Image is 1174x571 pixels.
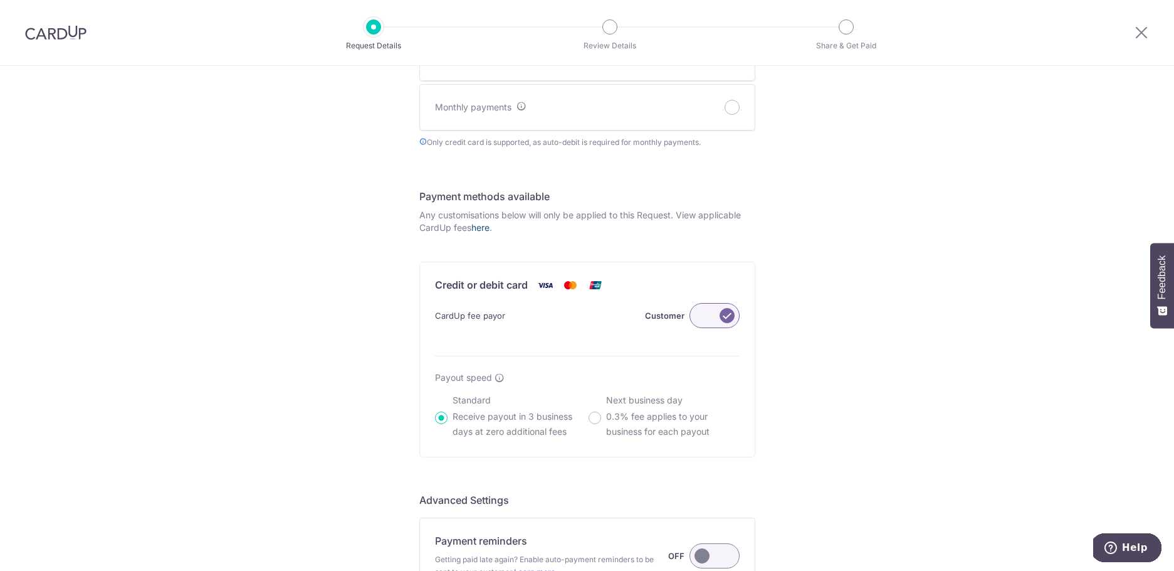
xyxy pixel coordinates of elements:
[563,40,656,52] p: Review Details
[1156,255,1168,299] span: Feedback
[583,277,608,293] img: Union Pay
[533,277,558,293] img: Visa
[29,9,55,20] span: Help
[453,394,586,407] p: Standard
[435,308,505,323] span: CardUp fee payor
[435,533,527,548] p: Payment reminders
[1093,533,1161,565] iframe: Opens a widget where you can find more information
[1150,243,1174,328] button: Feedback - Show survey
[419,189,755,204] h5: Payment methods available
[435,277,528,293] p: Credit or debit card
[25,25,86,40] img: CardUp
[645,308,684,323] label: Customer
[558,277,583,293] img: Mastercard
[606,394,740,407] p: Next business day
[668,548,684,563] label: OFF
[435,102,511,112] span: Monthly payments
[419,209,755,234] p: Any customisations below will only be applied to this Request. View applicable CardUp fees .
[800,40,893,52] p: Share & Get Paid
[453,409,586,439] p: Receive payout in 3 business days at zero additional fees
[471,222,490,233] a: here
[419,136,755,149] span: Only credit card is supported, as auto-debit is required for monthly payments.
[327,40,420,52] p: Request Details
[419,494,509,506] span: translation missing: en.company.payment_requests.form.header.labels.advanced_settings
[606,409,740,439] p: 0.3% fee applies to your business for each payout
[435,371,740,384] div: Payout speed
